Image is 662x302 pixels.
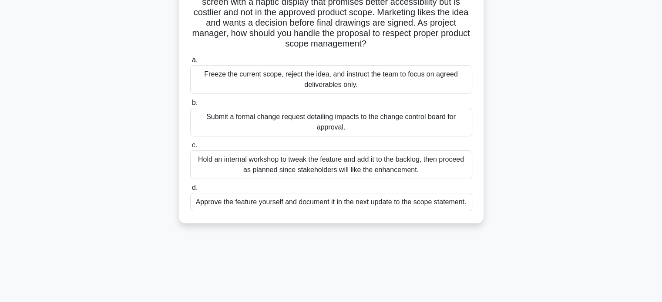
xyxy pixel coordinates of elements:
div: Submit a formal change request detailing impacts to the change control board for approval. [190,108,472,136]
div: Hold an internal workshop to tweak the feature and add it to the backlog, then proceed as planned... [190,150,472,179]
span: b. [192,99,198,106]
span: d. [192,184,198,191]
div: Approve the feature yourself and document it in the next update to the scope statement. [190,193,472,211]
span: a. [192,56,198,63]
div: Freeze the current scope, reject the idea, and instruct the team to focus on agreed deliverables ... [190,65,472,94]
span: c. [192,141,197,149]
